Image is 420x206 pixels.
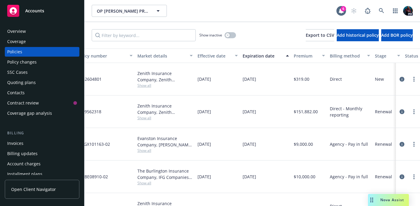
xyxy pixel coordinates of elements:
[330,105,370,118] span: Direct - Monthly reporting
[306,29,334,41] button: Export to CSV
[240,48,291,63] button: Expiration date
[243,76,256,82] span: [DATE]
[7,47,22,57] div: Policies
[7,159,41,169] div: Account charges
[137,180,193,186] span: Show all
[291,48,327,63] button: Premium
[7,57,37,67] div: Policy changes
[375,141,392,147] span: Renewal
[137,115,193,120] span: Show all
[375,173,392,180] span: Renewal
[92,29,196,41] input: Filter by keyword...
[137,70,193,83] div: Zenith Insurance Company, Zenith ([GEOGRAPHIC_DATA])
[389,5,401,17] a: Switch app
[372,48,403,63] button: Stage
[341,6,346,11] div: 6
[337,32,379,38] span: Add historical policy
[410,173,418,180] a: more
[368,194,409,206] button: Nova Assist
[198,108,211,115] span: [DATE]
[195,48,240,63] button: Effective date
[337,29,379,41] button: Add historical policy
[362,5,374,17] a: Report a Bug
[198,173,211,180] span: [DATE]
[7,37,26,46] div: Coverage
[398,173,406,180] a: circleInformation
[11,186,56,192] span: Open Client Navigator
[7,78,36,87] div: Quoting plans
[77,53,126,59] div: Policy number
[330,76,342,82] span: Direct
[198,53,231,59] div: Effective date
[5,130,79,136] div: Billing
[294,76,309,82] span: $319.00
[137,103,193,115] div: Zenith Insurance Company, Zenith ([GEOGRAPHIC_DATA])
[5,78,79,87] a: Quoting plans
[137,135,193,148] div: Evanston Insurance Company, [PERSON_NAME] Insurance, CRC Group
[398,141,406,148] a: circleInformation
[243,53,282,59] div: Expiration date
[398,108,406,115] a: circleInformation
[5,108,79,118] a: Coverage gap analysis
[75,48,135,63] button: Policy number
[5,47,79,57] a: Policies
[198,76,211,82] span: [DATE]
[135,48,195,63] button: Market details
[5,159,79,169] a: Account charges
[327,48,372,63] button: Billing method
[380,197,404,202] span: Nova Assist
[306,32,334,38] span: Export to CSV
[92,5,167,17] button: OP [PERSON_NAME] PRODUCE CO INC
[348,5,360,17] a: Start snowing
[5,149,79,158] a: Billing updates
[410,76,418,83] a: more
[375,108,392,115] span: Renewal
[410,108,418,115] a: more
[294,108,318,115] span: $151,882.00
[5,27,79,36] a: Overview
[77,108,101,115] span: Z069562318
[7,149,38,158] div: Billing updates
[376,5,388,17] a: Search
[137,53,186,59] div: Market details
[5,37,79,46] a: Coverage
[7,27,26,36] div: Overview
[25,8,44,13] span: Accounts
[294,53,318,59] div: Premium
[330,141,368,147] span: Agency - Pay in full
[368,194,376,206] div: Drag to move
[7,88,25,98] div: Contacts
[243,108,256,115] span: [DATE]
[5,139,79,148] a: Invoices
[5,169,79,179] a: Installment plans
[330,173,368,180] span: Agency - Pay in full
[330,53,363,59] div: Billing method
[198,141,211,147] span: [DATE]
[7,98,39,108] div: Contract review
[5,57,79,67] a: Policy changes
[7,139,23,148] div: Invoices
[77,173,108,180] span: 324BE08910-02
[5,2,79,19] a: Accounts
[199,33,222,38] span: Show inactive
[381,32,413,38] span: Add BOR policy
[294,173,315,180] span: $10,000.00
[7,169,42,179] div: Installment plans
[7,108,52,118] div: Coverage gap analysis
[137,148,193,153] span: Show all
[5,98,79,108] a: Contract review
[381,29,413,41] button: Add BOR policy
[7,67,28,77] div: SSC Cases
[294,141,313,147] span: $9,000.00
[398,76,406,83] a: circleInformation
[403,6,413,16] img: photo
[243,173,256,180] span: [DATE]
[77,76,102,82] span: C142604801
[5,67,79,77] a: SSC Cases
[137,168,193,180] div: The Burlington Insurance Company, IFG Companies, CRC Group
[375,53,394,59] div: Stage
[410,141,418,148] a: more
[97,8,149,14] span: OP [PERSON_NAME] PRODUCE CO INC
[137,83,193,88] span: Show all
[5,88,79,98] a: Contacts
